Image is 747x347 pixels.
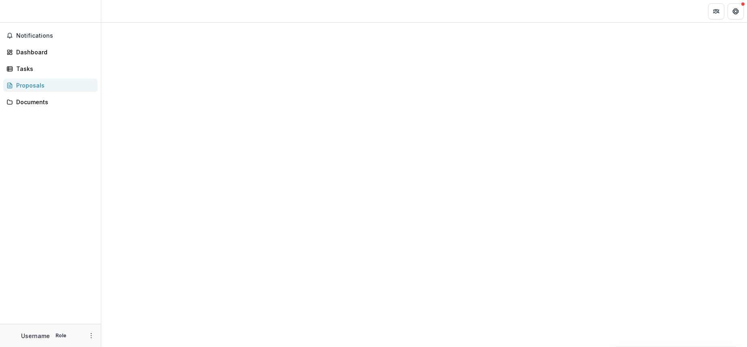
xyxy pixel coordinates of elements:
[3,45,98,59] a: Dashboard
[86,331,96,341] button: More
[16,32,94,39] span: Notifications
[21,332,50,340] p: Username
[3,95,98,109] a: Documents
[3,29,98,42] button: Notifications
[16,48,91,56] div: Dashboard
[53,332,69,339] p: Role
[16,64,91,73] div: Tasks
[3,62,98,75] a: Tasks
[16,81,91,90] div: Proposals
[16,98,91,106] div: Documents
[3,79,98,92] a: Proposals
[728,3,744,19] button: Get Help
[708,3,724,19] button: Partners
